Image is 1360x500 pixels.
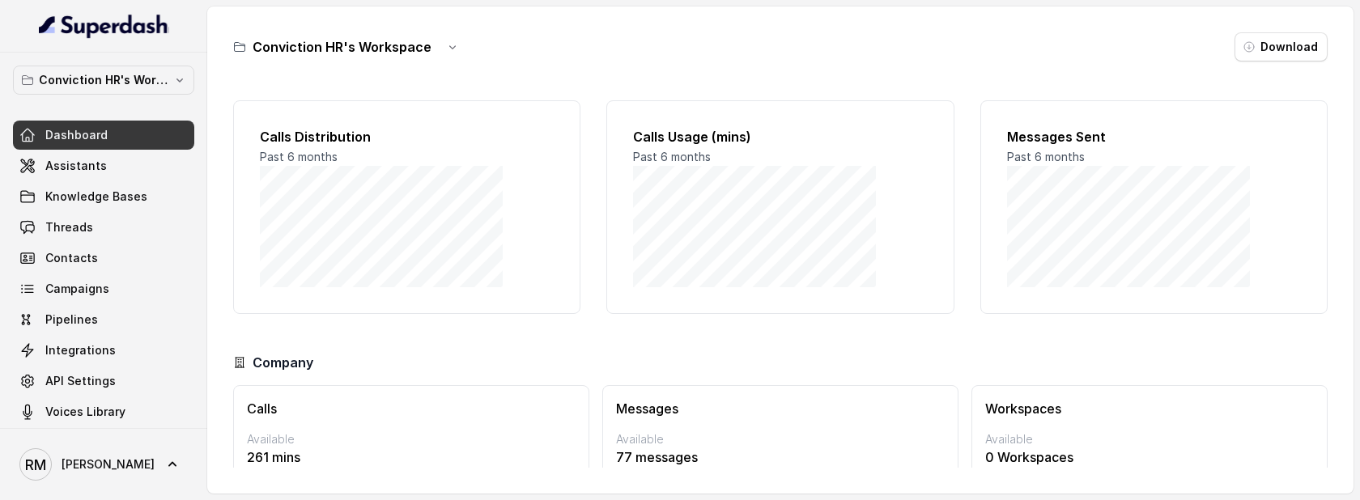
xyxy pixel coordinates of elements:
[45,342,116,358] span: Integrations
[45,250,98,266] span: Contacts
[13,397,194,426] a: Voices Library
[13,182,194,211] a: Knowledge Bases
[247,431,576,447] p: Available
[62,456,155,472] span: [PERSON_NAME]
[13,121,194,150] a: Dashboard
[13,151,194,180] a: Assistants
[13,336,194,365] a: Integrations
[45,373,116,389] span: API Settings
[13,213,194,242] a: Threads
[616,431,945,447] p: Available
[616,447,945,467] p: 77 messages
[25,456,46,473] text: RM
[45,158,107,174] span: Assistants
[1235,32,1328,61] button: Download
[45,404,125,420] span: Voices Library
[616,399,945,418] h3: Messages
[985,431,1314,447] p: Available
[13,305,194,334] a: Pipelines
[13,274,194,303] a: Campaigns
[39,13,169,39] img: light.svg
[45,281,109,297] span: Campaigns
[253,353,313,372] h3: Company
[985,399,1314,418] h3: Workspaces
[633,150,711,163] span: Past 6 months
[247,399,576,418] h3: Calls
[633,127,927,146] h2: Calls Usage (mins)
[13,367,194,396] a: API Settings
[260,127,554,146] h2: Calls Distribution
[13,244,194,273] a: Contacts
[45,127,108,143] span: Dashboard
[1007,127,1301,146] h2: Messages Sent
[13,442,194,487] a: [PERSON_NAME]
[45,219,93,235] span: Threads
[253,37,431,57] h3: Conviction HR's Workspace
[39,70,168,90] p: Conviction HR's Workspace
[260,150,338,163] span: Past 6 months
[45,311,98,328] span: Pipelines
[985,447,1314,467] p: 0 Workspaces
[247,447,576,467] p: 261 mins
[1007,150,1085,163] span: Past 6 months
[45,189,147,205] span: Knowledge Bases
[13,66,194,95] button: Conviction HR's Workspace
